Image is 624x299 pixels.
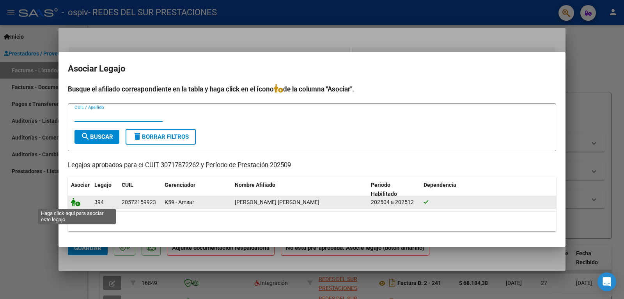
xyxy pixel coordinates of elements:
[126,129,196,145] button: Borrar Filtros
[68,161,556,170] p: Legajos aprobados para el CUIT 30717872262 y Período de Prestación 202509
[91,177,119,202] datatable-header-cell: Legajo
[68,84,556,94] h4: Busque el afiliado correspondiente en la tabla y haga click en el ícono de la columna "Asociar".
[371,182,397,197] span: Periodo Habilitado
[74,130,119,144] button: Buscar
[424,182,456,188] span: Dependencia
[81,132,90,141] mat-icon: search
[232,177,368,202] datatable-header-cell: Nombre Afiliado
[235,199,319,205] span: GUERRA ARKATYN SANTIAGO JAVIER
[235,182,275,188] span: Nombre Afiliado
[68,212,556,231] div: 1 registros
[68,177,91,202] datatable-header-cell: Asociar
[68,61,556,76] h2: Asociar Legajo
[122,182,133,188] span: CUIL
[94,199,104,205] span: 394
[119,177,161,202] datatable-header-cell: CUIL
[71,182,90,188] span: Asociar
[368,177,420,202] datatable-header-cell: Periodo Habilitado
[94,182,112,188] span: Legajo
[420,177,557,202] datatable-header-cell: Dependencia
[122,198,156,207] div: 20572159923
[161,177,232,202] datatable-header-cell: Gerenciador
[81,133,113,140] span: Buscar
[597,272,616,291] div: Open Intercom Messenger
[133,132,142,141] mat-icon: delete
[165,199,194,205] span: K59 - Amsar
[165,182,195,188] span: Gerenciador
[371,198,417,207] div: 202504 a 202512
[133,133,189,140] span: Borrar Filtros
